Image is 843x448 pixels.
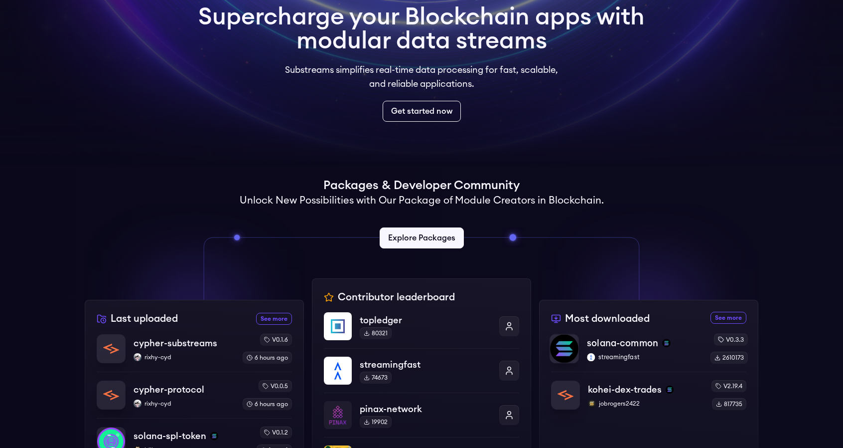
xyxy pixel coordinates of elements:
p: Substreams simplifies real-time data processing for fast, scalable, and reliable applications. [278,63,565,91]
a: pinax-networkpinax-network19902 [324,393,519,437]
img: jobrogers2422 [588,400,596,408]
a: topledgertopledger80321 [324,312,519,348]
p: pinax-network [360,402,491,416]
div: v0.1.6 [260,334,292,346]
div: 80321 [360,327,392,339]
img: rixhy-cyd [134,400,141,408]
a: Get started now [383,101,461,122]
h1: Packages & Developer Community [323,178,520,194]
img: solana-common [550,334,578,363]
div: v0.0.5 [259,380,292,392]
img: streamingfast [324,357,352,385]
p: topledger [360,313,491,327]
img: topledger [324,312,352,340]
h2: Unlock New Possibilities with Our Package of Module Creators in Blockchain. [240,194,604,208]
a: See more most downloaded packages [710,312,746,324]
img: streamingfast [587,353,595,361]
img: solana [210,432,218,440]
p: cypher-protocol [134,383,204,397]
p: cypher-substreams [134,336,217,350]
a: cypher-protocolcypher-protocolrixhy-cydrixhy-cydv0.0.56 hours ago [97,372,292,418]
img: pinax-network [324,401,352,429]
div: 2610173 [710,352,748,364]
img: solana [666,386,674,394]
img: kohei-dex-trades [552,381,579,409]
a: kohei-dex-tradeskohei-dex-tradessolanajobrogers2422jobrogers2422v2.19.4817735 [551,372,746,410]
div: 74673 [360,372,392,384]
div: v0.1.2 [260,427,292,439]
a: cypher-substreamscypher-substreamsrixhy-cydrixhy-cydv0.1.66 hours ago [97,334,292,372]
img: solana [662,339,670,347]
p: streamingfast [360,358,491,372]
p: rixhy-cyd [134,400,235,408]
p: solana-common [587,336,658,350]
p: jobrogers2422 [588,400,703,408]
p: solana-spl-token [134,429,206,443]
div: 19902 [360,416,392,428]
div: v0.3.3 [714,333,748,345]
img: cypher-substreams [97,335,125,363]
a: See more recently uploaded packages [256,313,292,325]
div: 6 hours ago [243,398,292,410]
div: v2.19.4 [711,380,746,392]
p: streamingfast [587,353,702,361]
div: 6 hours ago [243,352,292,364]
div: 817735 [712,398,746,410]
a: Explore Packages [380,227,464,248]
p: kohei-dex-trades [588,383,662,397]
h1: Supercharge your Blockchain apps with modular data streams [198,5,645,53]
img: rixhy-cyd [134,353,141,361]
a: streamingfaststreamingfast74673 [324,348,519,393]
img: cypher-protocol [97,381,125,409]
p: rixhy-cyd [134,353,235,361]
a: solana-commonsolana-commonsolanastreamingfaststreamingfastv0.3.32610173 [550,333,748,372]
